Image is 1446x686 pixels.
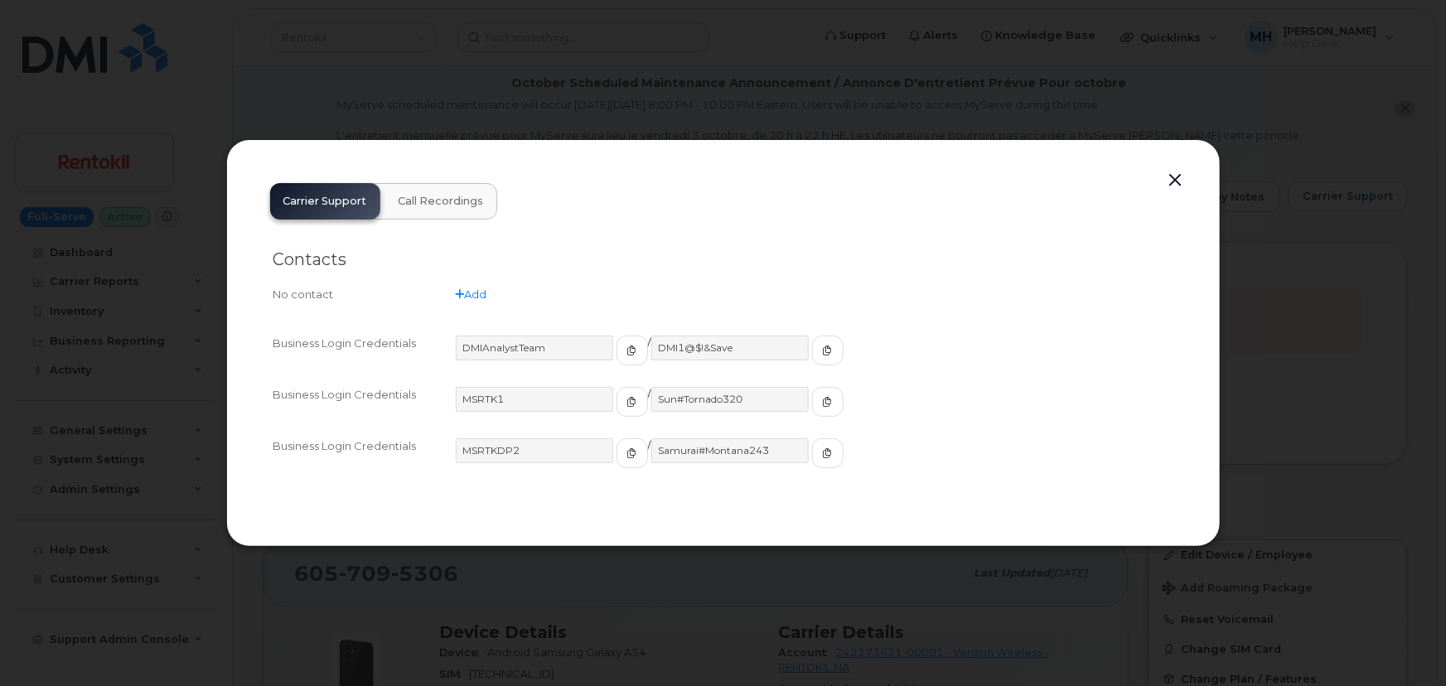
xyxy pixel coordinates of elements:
div: Business Login Credentials [273,387,456,432]
button: copy to clipboard [617,438,648,468]
button: copy to clipboard [617,387,648,417]
div: / [456,438,1173,483]
div: / [456,387,1173,432]
iframe: Messenger Launcher [1374,614,1434,674]
button: copy to clipboard [812,336,844,365]
div: / [456,336,1173,380]
button: copy to clipboard [617,336,648,365]
div: No contact [273,287,456,302]
a: Add [456,287,487,301]
button: copy to clipboard [812,387,844,417]
div: Business Login Credentials [273,438,456,483]
h2: Contacts [273,249,1173,270]
span: Call Recordings [399,195,484,208]
button: copy to clipboard [812,438,844,468]
div: Business Login Credentials [273,336,456,380]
